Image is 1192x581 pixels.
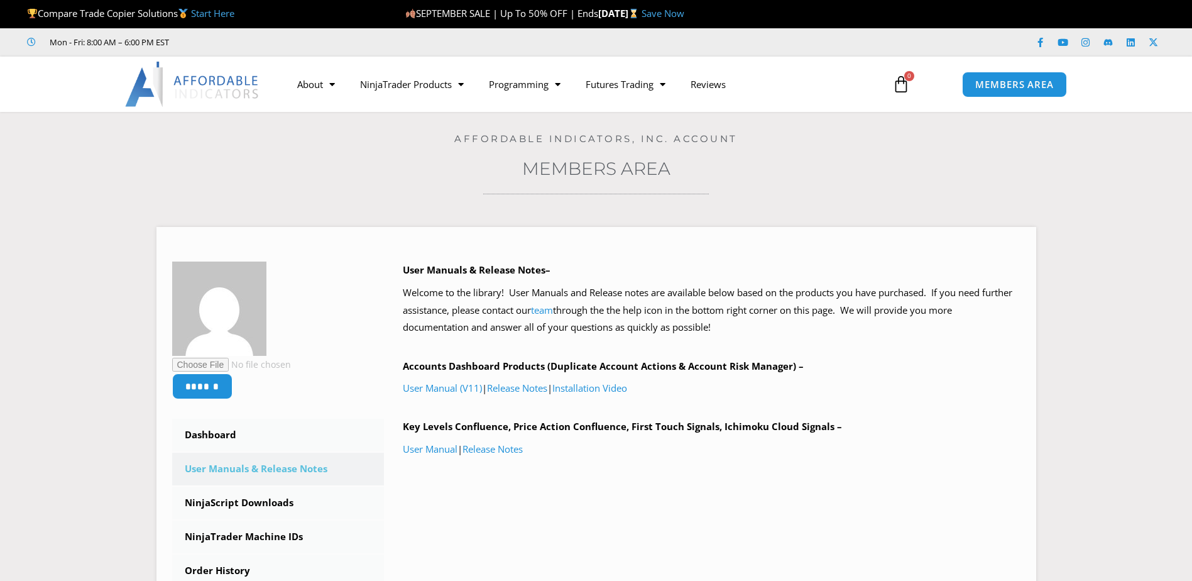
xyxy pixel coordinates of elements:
img: 🏆 [28,9,37,18]
b: Accounts Dashboard Products (Duplicate Account Actions & Account Risk Manager) – [403,360,804,372]
a: User Manual [403,443,457,455]
a: Reviews [678,70,738,99]
a: Members Area [522,158,670,179]
a: 0 [873,66,929,102]
a: team [531,304,553,316]
a: About [285,70,347,99]
b: Key Levels Confluence, Price Action Confluence, First Touch Signals, Ichimoku Cloud Signals – [403,420,842,433]
a: MEMBERS AREA [962,72,1067,97]
a: User Manual (V11) [403,382,482,394]
img: LogoAI | Affordable Indicators – NinjaTrader [125,62,260,107]
nav: Menu [285,70,878,99]
a: Release Notes [487,382,547,394]
p: Welcome to the library! User Manuals and Release notes are available below based on the products ... [403,284,1020,337]
a: User Manuals & Release Notes [172,453,385,485]
a: Save Now [642,7,684,19]
img: 🥇 [178,9,188,18]
img: 7503e4cf7d3619c67997b6a96b71835e3378ef7b7349cb8e8c8397f47bd66869 [172,262,266,356]
a: NinjaScript Downloads [172,487,385,519]
a: NinjaTrader Products [347,70,476,99]
a: Start Here [191,7,234,19]
a: Futures Trading [573,70,678,99]
a: Dashboard [172,419,385,451]
a: Release Notes [462,443,523,455]
b: User Manuals & Release Notes– [403,263,550,276]
iframe: Customer reviews powered by Trustpilot [187,36,375,48]
span: MEMBERS AREA [975,80,1054,89]
a: Installation Video [552,382,627,394]
img: 🍂 [406,9,415,18]
img: ⌛ [629,9,638,18]
a: Programming [476,70,573,99]
a: NinjaTrader Machine IDs [172,521,385,553]
span: Mon - Fri: 8:00 AM – 6:00 PM EST [46,35,169,50]
p: | [403,441,1020,458]
strong: [DATE] [598,7,642,19]
span: SEPTEMBER SALE | Up To 50% OFF | Ends [405,7,598,19]
a: Affordable Indicators, Inc. Account [454,133,738,145]
span: Compare Trade Copier Solutions [27,7,234,19]
p: | | [403,380,1020,397]
span: 0 [904,71,914,81]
